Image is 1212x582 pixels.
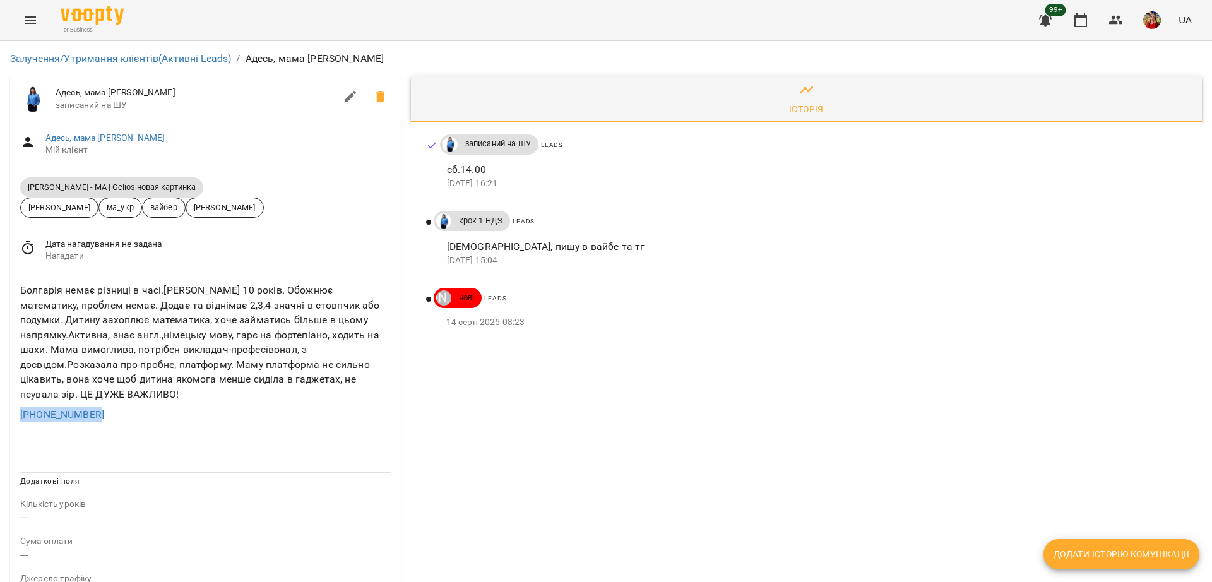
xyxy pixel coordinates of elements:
p: [DATE] 15:04 [447,254,1182,267]
a: [PHONE_NUMBER] [20,408,104,420]
span: записаний на ШУ [458,138,538,150]
a: Дащенко Аня [434,213,451,229]
span: записаний на ШУ [56,99,336,112]
button: UA [1173,8,1197,32]
span: 99+ [1045,4,1066,16]
img: 5e634735370bbb5983f79fa1b5928c88.png [1143,11,1161,29]
p: 14 серп 2025 08:23 [446,316,1182,329]
span: крок 1 НДЗ [451,215,510,227]
span: For Business [61,26,124,34]
span: Додаткові поля [20,477,80,485]
img: Дащенко Аня [436,213,451,229]
span: Leads [513,218,535,225]
span: Дата нагадування не задана [45,238,391,251]
img: Дащенко Аня [443,137,458,152]
img: Дащенко Аня [20,86,45,112]
img: Voopty Logo [61,6,124,25]
nav: breadcrumb [10,51,1202,66]
span: ма_укр [99,201,141,213]
div: Болгарія немає різниці в часі.[PERSON_NAME] 10 років. Обожнює математику, проблем немає. Додає та... [18,280,393,405]
p: field-description [20,498,391,511]
span: нові [451,292,482,304]
p: --- [20,548,391,563]
span: Нагадати [45,250,391,263]
span: Leads [541,141,563,148]
a: Адесь, мама [PERSON_NAME] [45,133,165,143]
a: [PERSON_NAME] [434,290,451,306]
p: сб.14.00 [447,162,1182,177]
a: Залучення/Утримання клієнтів(Активні Leads) [10,52,231,64]
p: --- [20,510,391,525]
p: [DEMOGRAPHIC_DATA], пишу в вайбе та тг [447,239,1182,254]
div: Медюх Руслана [436,290,451,306]
span: [PERSON_NAME] [21,201,98,213]
span: Адесь, мама [PERSON_NAME] [56,86,336,99]
button: Додати історію комунікації [1043,539,1199,569]
li: / [236,51,240,66]
p: field-description [20,535,391,548]
span: Додати історію комунікації [1054,547,1189,562]
p: Адесь, мама [PERSON_NAME] [246,51,384,66]
a: Дащенко Аня [440,137,458,152]
span: Leads [484,295,506,302]
button: Menu [15,5,45,35]
span: UA [1179,13,1192,27]
span: [PERSON_NAME] - МА | Gelios новая картинка [20,182,203,193]
span: [PERSON_NAME] [186,201,263,213]
span: Мій клієнт [45,144,391,157]
span: вайбер [143,201,185,213]
p: [DATE] 16:21 [447,177,1182,190]
div: Історія [789,102,824,117]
